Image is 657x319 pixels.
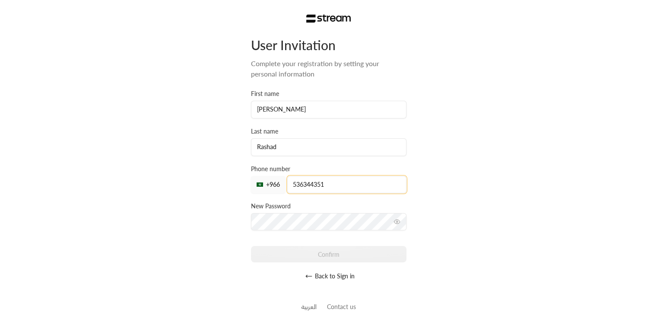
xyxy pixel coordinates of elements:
[251,268,406,285] button: Back to Sign in
[390,215,404,229] button: toggle password visibility
[306,14,351,23] img: Stream Logo
[251,101,406,118] input: First name
[251,202,291,211] label: New Password
[251,138,406,156] input: Last name
[251,89,279,98] label: First name
[251,127,278,136] label: Last name
[287,176,406,193] input: Phone number
[301,299,317,315] a: العربية
[251,176,286,193] div: +966
[251,165,290,173] label: Phone number
[251,37,406,53] div: User Invitation
[327,303,356,310] a: Contact us
[327,302,356,311] button: Contact us
[251,58,406,79] div: Complete your registration by setting your personal information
